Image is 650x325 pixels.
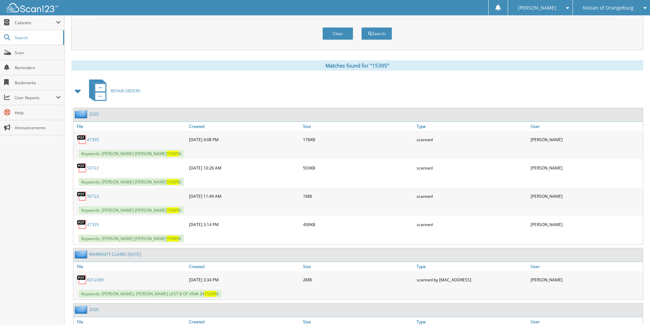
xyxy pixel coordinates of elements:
[187,218,301,231] div: [DATE] 3:14 PM
[167,179,179,185] span: 15395
[15,110,61,116] span: Help
[167,236,179,241] span: 15395
[77,275,87,285] img: PDF.png
[529,262,643,271] a: User
[89,307,99,312] a: 2020
[529,218,643,231] div: [PERSON_NAME]
[77,134,87,145] img: PDF.png
[78,178,184,186] span: Keywords: [PERSON_NAME] [PERSON_NAME] 6
[187,189,301,203] div: [DATE] 11:49 AM
[85,77,141,104] a: REPAIR ORDERS
[529,133,643,146] div: [PERSON_NAME]
[15,20,56,26] span: Cabinets
[87,222,99,227] a: 47395
[78,206,184,214] span: Keywords: [PERSON_NAME] [PERSON_NAME] 6
[75,305,89,314] img: folder2.png
[77,191,87,201] img: PDF.png
[87,277,104,283] a: 6012399
[301,189,415,203] div: 1MB
[15,95,56,101] span: User Reports
[415,262,529,271] a: Type
[15,65,61,71] span: Reminders
[187,133,301,146] div: [DATE] 4:08 PM
[616,292,650,325] iframe: Chat Widget
[78,235,184,242] span: Keywords: [PERSON_NAME] [PERSON_NAME] 6
[301,122,415,131] a: Size
[301,273,415,286] div: 2MB
[518,6,556,10] span: [PERSON_NAME]
[89,111,99,117] a: 2025
[361,27,392,40] button: Search
[77,163,87,173] img: PDF.png
[15,125,61,131] span: Announcements
[187,262,301,271] a: Created
[87,193,99,199] a: 50722
[301,161,415,175] div: 593KB
[187,161,301,175] div: [DATE] 10:26 AM
[7,3,58,12] img: scan123-logo-white.svg
[167,207,179,213] span: 15395
[529,273,643,286] div: [PERSON_NAME]
[77,219,87,230] img: PDF.png
[73,122,187,131] a: File
[73,262,187,271] a: File
[15,50,61,56] span: Scan
[415,133,529,146] div: scanned
[415,189,529,203] div: scanned
[204,291,216,297] span: 15395
[187,273,301,286] div: [DATE] 3:34 PM
[415,161,529,175] div: scanned
[187,122,301,131] a: Created
[71,60,643,71] div: Matches found for "15395"
[583,6,634,10] span: Nissan of Orangeburg
[111,88,141,94] span: REPAIR ORDERS
[87,137,99,143] a: 47395
[75,110,89,118] img: folder2.png
[529,122,643,131] a: User
[167,151,179,157] span: 15395
[322,27,353,40] button: Clear
[75,250,89,258] img: folder2.png
[89,251,141,257] a: WARRANTY CLAIMS [DATE]
[78,290,221,298] span: Keywords: [PERSON_NAME], [PERSON_NAME] LAST 8 OF VIN#: JN 6
[15,80,61,86] span: Bookmarks
[301,262,415,271] a: Size
[15,35,60,41] span: Search
[529,189,643,203] div: [PERSON_NAME]
[301,218,415,231] div: 490KB
[78,150,184,158] span: Keywords: [PERSON_NAME] [PERSON_NAME] 6
[529,161,643,175] div: [PERSON_NAME]
[87,165,99,171] a: 50722
[415,273,529,286] div: scanned by [MAC_ADDRESS]
[415,122,529,131] a: Type
[301,133,415,146] div: 176KB
[415,218,529,231] div: scanned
